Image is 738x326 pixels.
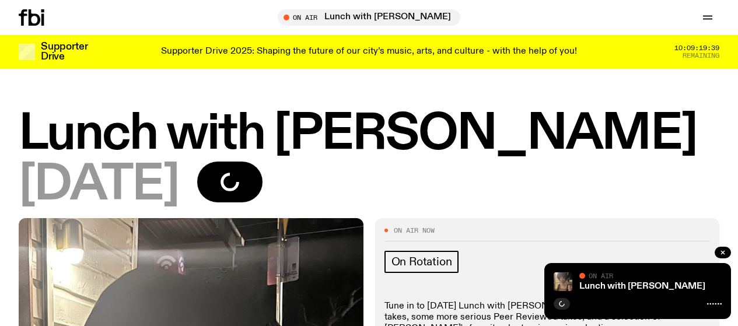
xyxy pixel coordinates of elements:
span: On Air [589,272,613,279]
span: On Air Now [394,227,435,234]
a: Lunch with [PERSON_NAME] [579,282,705,291]
button: On AirLunch with [PERSON_NAME] [278,9,460,26]
span: [DATE] [19,162,179,209]
span: 10:09:19:39 [674,45,719,51]
a: On Rotation [384,251,459,273]
h1: Lunch with [PERSON_NAME] [19,111,719,158]
h3: Supporter Drive [41,42,88,62]
span: On Rotation [391,255,452,268]
span: Remaining [683,52,719,59]
p: Supporter Drive 2025: Shaping the future of our city’s music, arts, and culture - with the help o... [161,47,577,57]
